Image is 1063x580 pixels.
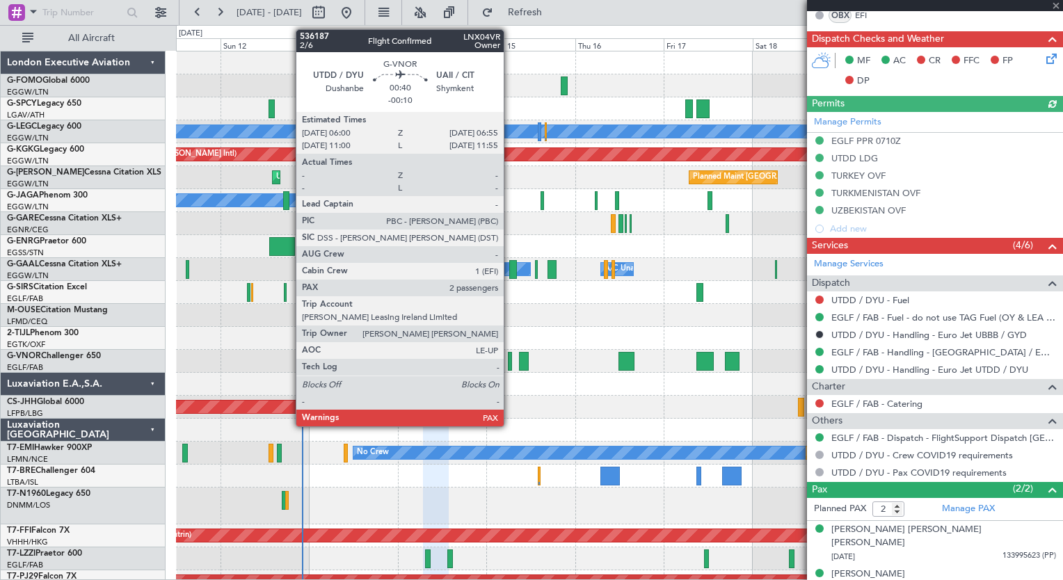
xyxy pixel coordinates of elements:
a: 2-TIJLPhenom 300 [7,329,79,337]
div: Tue 14 [398,38,486,51]
a: LTBA/ISL [7,477,38,488]
a: T7-LZZIPraetor 600 [7,549,82,558]
div: Owner [446,259,470,280]
a: G-LEGCLegacy 600 [7,122,81,131]
a: EGSS/STN [7,248,44,258]
a: UTDD / DYU - Handling - Euro Jet UBBB / GYD [831,329,1027,341]
a: LFMD/CEQ [7,316,47,327]
span: G-[PERSON_NAME] [7,168,84,177]
a: T7-BREChallenger 604 [7,467,95,475]
span: Others [812,413,842,429]
a: EFI [855,9,886,22]
a: EGLF / FAB - Catering [831,398,922,410]
span: G-GAAL [7,260,39,268]
span: [DATE] - [DATE] [237,6,302,19]
a: T7-FFIFalcon 7X [7,526,70,535]
a: EGGW/LTN [7,271,49,281]
a: T7-N1960Legacy 650 [7,490,90,498]
a: G-GARECessna Citation XLS+ [7,214,122,223]
div: A/C Unavailable [339,259,397,280]
a: G-KGKGLegacy 600 [7,145,84,154]
label: Planned PAX [814,502,866,516]
a: EGNR/CEG [7,225,49,235]
div: Fri 17 [664,38,752,51]
span: Dispatch [812,275,850,291]
a: EGGW/LTN [7,87,49,97]
span: 2-TIJL [7,329,30,337]
div: OBX [829,8,852,23]
a: EGGW/LTN [7,156,49,166]
span: M-OUSE [7,306,40,314]
span: T7-FFI [7,526,31,535]
a: Manage Services [814,257,884,271]
a: G-VNORChallenger 650 [7,352,101,360]
div: Sun 12 [221,38,309,51]
span: T7-EMI [7,444,34,452]
a: M-OUSECitation Mustang [7,306,108,314]
a: LFPB/LBG [7,408,43,419]
div: Planned Maint [GEOGRAPHIC_DATA] ([GEOGRAPHIC_DATA]) [693,167,912,188]
span: G-SIRS [7,283,33,291]
span: [DATE] [831,551,855,562]
a: EGGW/LTN [7,133,49,143]
span: T7-BRE [7,467,35,475]
div: Thu 16 [575,38,664,51]
span: (4/6) [1013,238,1033,252]
span: G-VNOR [7,352,41,360]
span: CR [929,54,941,68]
a: G-ENRGPraetor 600 [7,237,86,245]
span: T7-N1960 [7,490,46,498]
input: Trip Number [42,2,122,23]
a: VHHH/HKG [7,537,48,547]
a: EGLF/FAB [7,362,43,373]
div: Sat 11 [132,38,221,51]
span: G-JAGA [7,191,39,200]
a: UTDD / DYU - Crew COVID19 requirements [831,449,1013,461]
a: G-SPCYLegacy 650 [7,99,81,108]
span: G-FOMO [7,76,42,85]
span: Services [812,238,848,254]
span: All Aircraft [36,33,147,43]
span: FFC [964,54,980,68]
div: Wed 15 [486,38,575,51]
a: UTDD / DYU - Fuel [831,294,909,306]
div: No Crew [357,442,389,463]
a: EGTK/OXF [7,339,45,350]
span: G-GARE [7,214,39,223]
a: T7-EMIHawker 900XP [7,444,92,452]
span: Charter [812,379,845,395]
span: T7-LZZI [7,549,35,558]
div: [DATE] [179,28,202,40]
a: EGGW/LTN [7,202,49,212]
a: EGLF / FAB - Dispatch - FlightSupport Dispatch [GEOGRAPHIC_DATA] [831,432,1056,444]
div: Unplanned Maint [GEOGRAPHIC_DATA] ([GEOGRAPHIC_DATA]) [276,167,505,188]
a: DNMM/LOS [7,500,50,510]
div: [PERSON_NAME] [PERSON_NAME] [PERSON_NAME] [831,523,1056,550]
span: FP [1002,54,1013,68]
span: CS-JHH [7,398,37,406]
a: UTDD / DYU - Pax COVID19 requirements [831,467,1007,478]
button: Refresh [475,1,559,24]
span: G-KGKG [7,145,40,154]
a: Manage PAX [942,502,995,516]
a: UTDD / DYU - Handling - Euro Jet UTDD / DYU [831,364,1028,376]
span: MF [857,54,870,68]
a: EGLF/FAB [7,560,43,570]
span: G-SPCY [7,99,37,108]
span: (2/2) [1013,481,1033,496]
span: Pax [812,482,827,498]
a: G-[PERSON_NAME]Cessna Citation XLS [7,168,161,177]
a: EGLF / FAB - Handling - [GEOGRAPHIC_DATA] / EGLF / FAB [831,346,1056,358]
a: EGLF / FAB - Fuel - do not use TAG Fuel (OY & LEA only) EGLF / FAB [831,312,1056,323]
span: DP [857,74,870,88]
a: EGLF/FAB [7,293,43,304]
a: CS-JHHGlobal 6000 [7,398,84,406]
a: G-JAGAPhenom 300 [7,191,88,200]
span: Dispatch Checks and Weather [812,31,944,47]
span: G-LEGC [7,122,37,131]
a: EGGW/LTN [7,179,49,189]
div: Mon 13 [309,38,397,51]
a: G-GAALCessna Citation XLS+ [7,260,122,268]
a: G-FOMOGlobal 6000 [7,76,90,85]
div: Sat 18 [753,38,841,51]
